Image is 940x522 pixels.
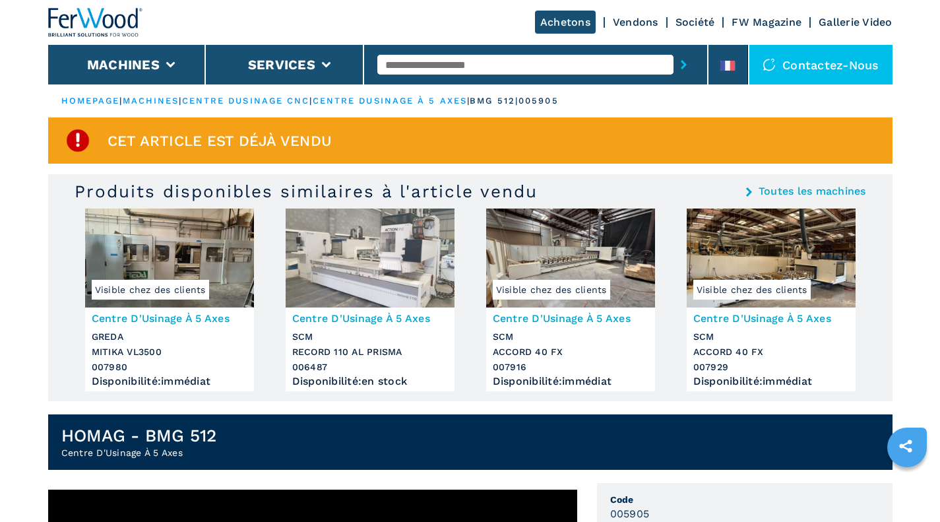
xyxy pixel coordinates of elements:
a: Gallerie Video [819,16,893,28]
h2: Centre D'Usinage À 5 Axes [61,446,217,459]
span: Cet article est déjà vendu [108,133,332,148]
span: Visible chez des clients [693,280,811,300]
span: Visible chez des clients [493,280,610,300]
h3: Produits disponibles similaires à l'article vendu [75,181,538,202]
div: Disponibilité : immédiat [493,378,648,385]
a: Société [675,16,715,28]
p: 005905 [518,95,559,107]
span: Visible chez des clients [92,280,209,300]
a: centre dusinage à 5 axes [313,96,467,106]
div: Contactez-nous [749,45,893,84]
a: centre dusinage cnc [182,96,310,106]
a: Centre D'Usinage À 5 Axes SCM RECORD 110 AL PRISMACentre D'Usinage À 5 AxesSCMRECORD 110 AL PRISM... [286,209,454,391]
h1: HOMAG - BMG 512 [61,425,217,446]
a: Vendons [613,16,658,28]
div: Disponibilité : immédiat [693,378,849,385]
span: | [179,96,181,106]
h3: SCM RECORD 110 AL PRISMA 006487 [292,329,448,375]
a: machines [123,96,179,106]
a: HOMEPAGE [61,96,120,106]
img: Ferwood [48,8,143,37]
div: Disponibilité : en stock [292,378,448,385]
a: sharethis [889,430,922,463]
img: SoldProduct [65,127,91,154]
a: Centre D'Usinage À 5 Axes GREDA MITIKA VL3500Visible chez des clientsCentre D'Usinage À 5 AxesGRE... [85,209,254,391]
iframe: Chat [884,463,930,512]
h3: Centre D'Usinage À 5 Axes [92,311,247,326]
h3: SCM ACCORD 40 FX 007929 [693,329,849,375]
a: Centre D'Usinage À 5 Axes SCM ACCORD 40 FXVisible chez des clientsCentre D'Usinage À 5 AxesSCMACC... [687,209,856,391]
button: submit-button [674,49,694,80]
a: Achetons [535,11,596,34]
span: | [119,96,122,106]
span: Code [610,493,879,506]
img: Contactez-nous [763,58,776,71]
h3: SCM ACCORD 40 FX 007916 [493,329,648,375]
a: Centre D'Usinage À 5 Axes SCM ACCORD 40 FXVisible chez des clientsCentre D'Usinage À 5 AxesSCMACC... [486,209,655,391]
h3: Centre D'Usinage À 5 Axes [292,311,448,326]
div: Disponibilité : immédiat [92,378,247,385]
h3: GREDA MITIKA VL3500 007980 [92,329,247,375]
a: Toutes les machines [759,186,866,197]
img: Centre D'Usinage À 5 Axes SCM ACCORD 40 FX [486,209,655,308]
p: bmg 512 | [470,95,518,107]
a: FW Magazine [732,16,801,28]
img: Centre D'Usinage À 5 Axes SCM RECORD 110 AL PRISMA [286,209,454,308]
h3: 005905 [610,506,650,521]
span: | [467,96,470,106]
img: Centre D'Usinage À 5 Axes GREDA MITIKA VL3500 [85,209,254,308]
h3: Centre D'Usinage À 5 Axes [693,311,849,326]
img: Centre D'Usinage À 5 Axes SCM ACCORD 40 FX [687,209,856,308]
span: | [309,96,312,106]
h3: Centre D'Usinage À 5 Axes [493,311,648,326]
button: Services [248,57,315,73]
button: Machines [87,57,160,73]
